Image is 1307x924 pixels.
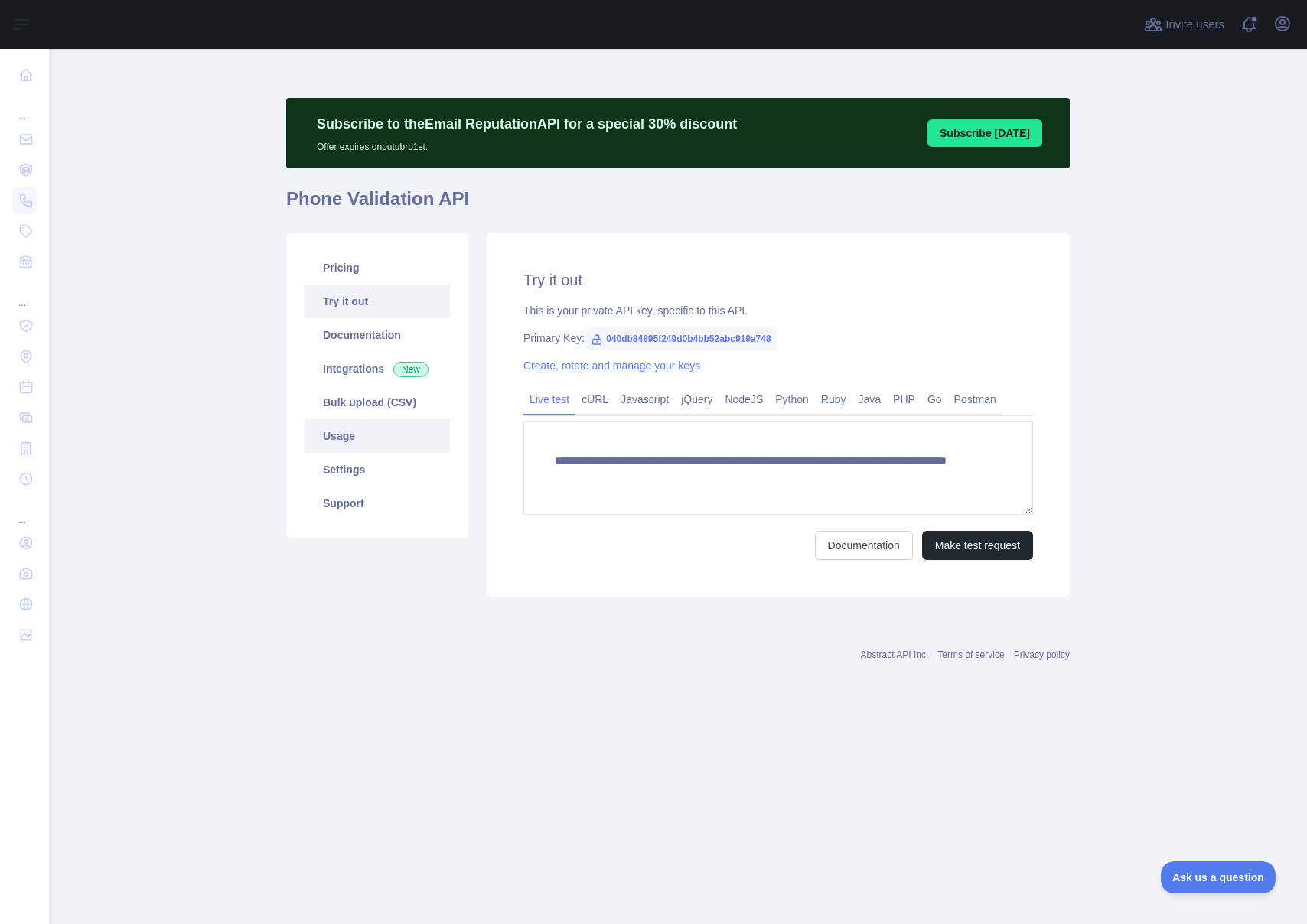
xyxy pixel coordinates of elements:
button: Subscribe [DATE] [927,119,1042,147]
a: Pricing [305,251,450,285]
a: Documentation [815,531,913,560]
span: Invite users [1165,16,1224,34]
button: Invite users [1141,12,1227,37]
a: Abstract API Inc. [861,649,929,660]
p: Offer expires on outubro 1st. [317,135,737,153]
a: Ruby [815,387,852,412]
a: Terms of service [937,649,1004,660]
a: Integrations New [305,352,450,386]
iframe: Toggle Customer Support [1161,861,1276,893]
button: Make test request [922,531,1033,560]
div: Primary Key: [523,330,1033,346]
div: ... [12,496,37,526]
span: New [393,362,429,377]
a: Java [852,387,888,412]
h1: Phone Validation API [286,187,1070,223]
a: Postman [948,387,1002,412]
div: ... [12,278,37,309]
div: This is your private API key, specific to this API. [523,303,1033,318]
a: Bulk upload (CSV) [305,386,450,419]
a: Create, rotate and manage your keys [523,360,700,372]
h2: Try it out [523,269,1033,291]
a: Go [921,387,948,412]
a: Support [305,486,450,520]
a: jQuery [675,387,719,412]
div: ... [12,92,37,122]
a: Settings [305,453,450,486]
a: Usage [305,419,450,453]
span: 040db84895f249d0b4bb52abc919a748 [585,327,777,350]
a: Privacy policy [1014,649,1070,660]
a: PHP [887,387,921,412]
a: Javascript [614,387,675,412]
a: Python [769,387,815,412]
a: Documentation [305,318,450,352]
a: Try it out [305,285,450,318]
a: cURL [575,387,614,412]
a: NodeJS [719,387,769,412]
a: Live test [523,387,575,412]
p: Subscribe to the Email Reputation API for a special 30 % discount [317,113,737,135]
